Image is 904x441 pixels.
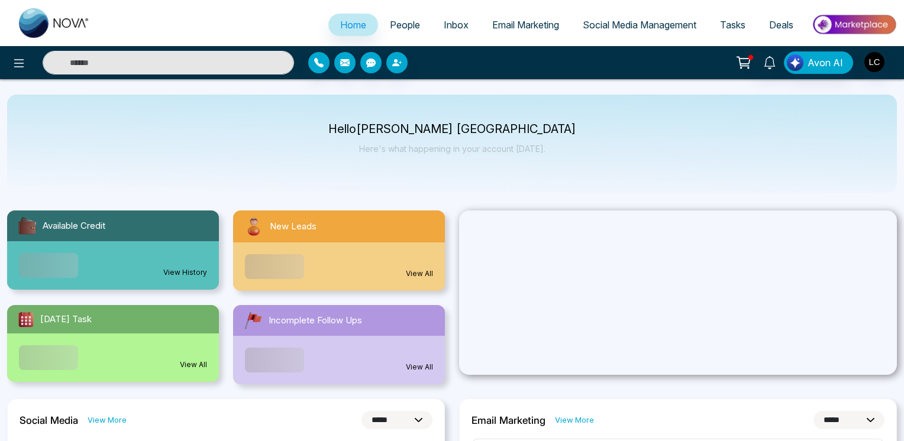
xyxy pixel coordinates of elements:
[328,124,576,134] p: Hello [PERSON_NAME] [GEOGRAPHIC_DATA]
[864,52,884,72] img: User Avatar
[243,310,264,331] img: followUps.svg
[811,11,897,38] img: Market-place.gif
[432,14,480,36] a: Inbox
[20,414,78,426] h2: Social Media
[328,144,576,154] p: Here's what happening in your account [DATE].
[472,414,545,426] h2: Email Marketing
[784,51,853,74] button: Avon AI
[43,219,105,233] span: Available Credit
[328,14,378,36] a: Home
[808,56,843,70] span: Avon AI
[406,268,433,279] a: View All
[480,14,571,36] a: Email Marketing
[444,19,469,31] span: Inbox
[40,313,92,326] span: [DATE] Task
[571,14,708,36] a: Social Media Management
[243,215,265,238] img: newLeads.svg
[270,220,317,234] span: New Leads
[226,305,452,384] a: Incomplete Follow UpsView All
[769,19,793,31] span: Deals
[163,267,207,278] a: View History
[340,19,366,31] span: Home
[17,310,35,329] img: todayTask.svg
[378,14,432,36] a: People
[17,215,38,236] img: availableCredit.svg
[555,414,594,426] a: View More
[757,14,805,36] a: Deals
[390,19,420,31] span: People
[406,362,433,372] a: View All
[492,19,559,31] span: Email Marketing
[720,19,745,31] span: Tasks
[226,210,452,291] a: New LeadsView All
[269,314,362,327] span: Incomplete Follow Ups
[19,8,90,38] img: Nova CRM Logo
[787,54,803,71] img: Lead Flow
[180,359,207,370] a: View All
[583,19,696,31] span: Social Media Management
[88,414,127,426] a: View More
[708,14,757,36] a: Tasks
